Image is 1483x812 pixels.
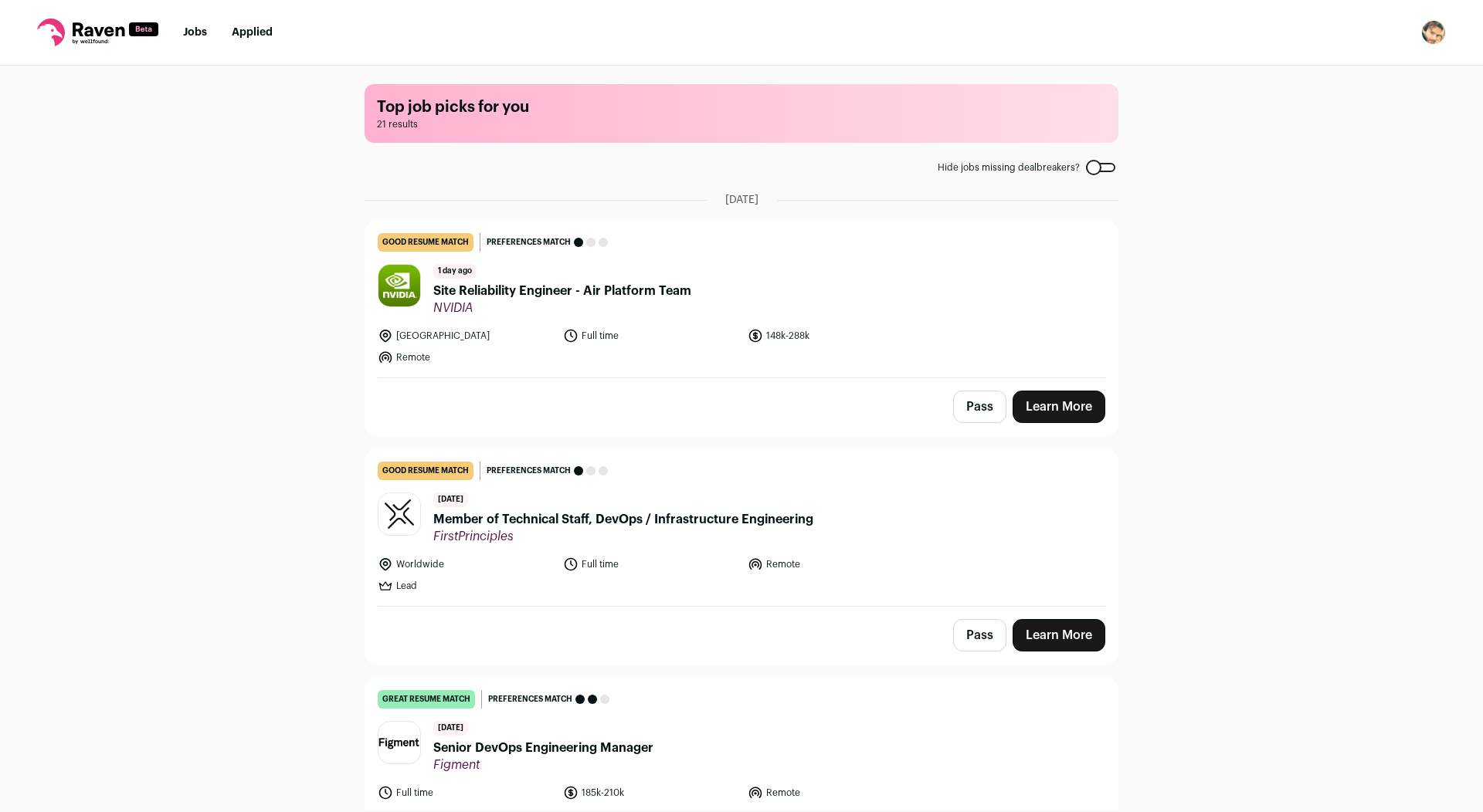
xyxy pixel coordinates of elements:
[1421,20,1446,45] button: Open dropdown
[433,529,813,544] span: FirstPrinciples
[378,265,420,306] img: 21765c2efd07c533fb69e7d2fdab94113177da91290e8a5934e70fdfae65a8e1.jpg
[378,557,554,572] li: Worldwide
[433,721,468,736] span: [DATE]
[725,192,758,208] span: [DATE]
[377,118,1106,130] span: 21 results
[378,328,554,343] li: [GEOGRAPHIC_DATA]
[377,96,1106,118] h1: Top job picks for you
[1013,391,1105,423] a: Learn More
[433,492,468,507] span: [DATE]
[433,300,691,316] span: NVIDIA
[433,757,653,773] span: Figment
[433,282,691,300] span: Site Reliability Engineer - Air Platform Team
[433,510,813,529] span: Member of Technical Staff, DevOps / Infrastructure Engineering
[378,690,475,709] div: great resume match
[953,619,1006,651] button: Pass
[378,493,420,535] img: 96227145a22124677edcf929cca3d9182cbd2b2c137ed860f511f9027fe9705f.jpg
[378,233,473,252] div: good resume match
[953,391,1006,423] button: Pass
[488,692,572,707] span: Preferences match
[378,350,554,365] li: Remote
[487,463,571,479] span: Preferences match
[365,221,1118,377] a: good resume match Preferences match 1 day ago Site Reliability Engineer - Air Platform Team NVIDI...
[748,557,924,572] li: Remote
[563,328,739,343] li: Full time
[748,328,924,343] li: 148k-288k
[378,462,473,480] div: good resume match
[748,785,924,800] li: Remote
[563,785,739,800] li: 185k-210k
[433,264,477,279] span: 1 day ago
[938,161,1080,174] span: Hide jobs missing dealbreakers?
[563,557,739,572] li: Full time
[232,27,273,38] a: Applied
[487,235,571,250] span: Preferences match
[365,449,1118,606] a: good resume match Preferences match [DATE] Member of Technical Staff, DevOps / Infrastructure Eng...
[1013,619,1105,651] a: Learn More
[183,27,207,38] a: Jobs
[378,578,554,594] li: Lead
[433,739,653,757] span: Senior DevOps Engineering Manager
[1421,20,1446,45] img: 8850141-medium_jpg
[378,736,420,749] img: 5d2bf7943a74a5495ebf85cb24889a589e36a9dc83db23415ddd85db109a58b5.png
[378,785,554,800] li: Full time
